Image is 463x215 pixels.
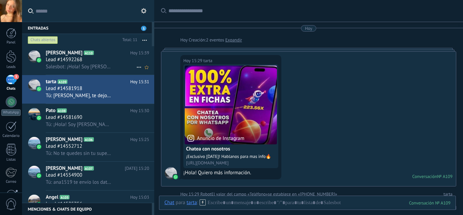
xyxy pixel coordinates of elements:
div: Correo [1,180,21,184]
div: WhatsApp [1,109,21,116]
a: tarta [443,191,452,198]
span: Tú: No te quedes sin tu super bono decime tu nombre o apodo y tene tu usuario en segundos! [46,150,112,157]
span: Lead #14581918 [46,85,82,92]
span: Lead #14592268 [46,56,82,63]
span: Angel [46,194,58,201]
div: ¡Exclusivo [DATE]! Hablanos para mas info🔥 [186,154,276,159]
div: Hoy 15:29 [180,191,200,198]
span: Lead #14535756 [46,201,82,208]
span: A109 [58,79,67,84]
span: tarta [165,167,177,179]
span: para [176,199,185,206]
span: 2 eventos [206,37,224,43]
span: [DATE] 15:20 [125,165,149,172]
span: A106 [84,137,94,142]
img: icon [37,87,41,91]
div: Calendario [1,134,21,138]
div: Hoy [180,37,189,43]
span: Robot [200,191,211,197]
span: Tú: ana1519 te envío los datos de nuestra cuenta bancaria para que puedas realizar la carga de fi... [46,179,112,185]
span: El valor del campo «Teléfono» [212,191,268,198]
span: Salesbot: ¡Hola! Soy [PERSON_NAME], ¿me contás cómo te llamás?👋 ¡¡DUPLICA TU PRIMER CARG@!!🤑🍀 Con... [46,64,112,70]
div: Total: 11 [120,37,137,43]
span: [PERSON_NAME] [46,50,82,56]
div: Listas [1,158,21,162]
div: № A109 [437,174,452,179]
img: icon [37,115,41,120]
span: Pato [46,107,56,114]
img: icon [37,173,41,178]
div: tarta [186,199,197,205]
span: Hoy 15:03 [130,194,149,201]
span: A108 [57,108,67,113]
span: 3 [14,74,19,79]
img: waba.svg [173,175,178,179]
div: Chats [1,87,21,91]
img: icon [37,202,41,207]
span: se establece en «[PHONE_NUMBER]» [268,191,337,198]
span: Tú: ¡Hola! Soy [PERSON_NAME], ¿me contás cómo te llamás?👋 ¡¡DUPLICA TU PRIMER CARG@!!🤑🍀 Con tope ... [46,121,112,128]
span: Hoy 15:25 [130,136,149,143]
div: Hoy 15:29 [183,57,203,64]
a: avataricontartaA109Hoy 15:31Lead #14581918Tú: [PERSON_NAME], te dejo a continuación tu nombre de ... [22,75,154,104]
a: avataricon[PERSON_NAME]A107[DATE] 15:20Lead #14554900Tú: ana1519 te envío los datos de nuestra cu... [22,162,154,190]
img: icon [37,144,41,149]
div: 109 [409,200,450,206]
span: Hoy 15:30 [130,107,149,114]
div: Conversación [412,174,437,179]
a: Anuncio de InstagramChatea con nosotros¡Exclusivo [DATE]! Hablanos para mas info🔥[URL][DOMAIN_NAME] [185,66,277,167]
div: Hoy [305,25,313,32]
span: Lead #14581690 [46,114,82,121]
div: Menciones & Chats de equipo [22,203,152,215]
div: Panel [1,40,21,45]
span: : [197,199,198,206]
div: Creación: [180,37,242,43]
span: Hoy 15:39 [130,50,149,56]
a: Expandir [225,37,242,43]
span: A110 [84,51,94,55]
div: [URL][DOMAIN_NAME] [186,160,276,165]
a: avataricon[PERSON_NAME]A106Hoy 15:25Lead #14552712Tú: No te quedes sin tu super bono decime tu no... [22,133,154,161]
h4: Chatea con nosotros [186,146,276,153]
span: A105 [60,195,69,199]
span: Tú: [PERSON_NAME], te dejo a continuación tu nombre de usuario y tu contraseña para que puedas in... [46,92,112,99]
span: 3 [141,26,146,31]
span: tarta [203,57,213,64]
span: [PERSON_NAME] [46,136,82,143]
span: Lead #14554900 [46,172,82,179]
div: Leads [1,65,21,69]
img: icon [37,58,41,62]
div: Entradas [22,22,152,34]
span: [PERSON_NAME] [46,165,82,172]
span: Lead #14552712 [46,143,82,150]
div: ¡Hola! Quiero más información. [183,169,278,176]
div: Anuncio de Instagram [187,135,244,142]
a: avataricon[PERSON_NAME]A110Hoy 15:39Lead #14592268Salesbot: ¡Hola! Soy [PERSON_NAME], ¿me contás ... [22,46,154,75]
span: tarta [46,78,56,85]
div: Chats abiertos [28,36,58,44]
span: A107 [84,166,94,171]
a: avatariconPatoA108Hoy 15:30Lead #14581690Tú: ¡Hola! Soy [PERSON_NAME], ¿me contás cómo te llamás?... [22,104,154,132]
span: Hoy 15:31 [130,78,149,85]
